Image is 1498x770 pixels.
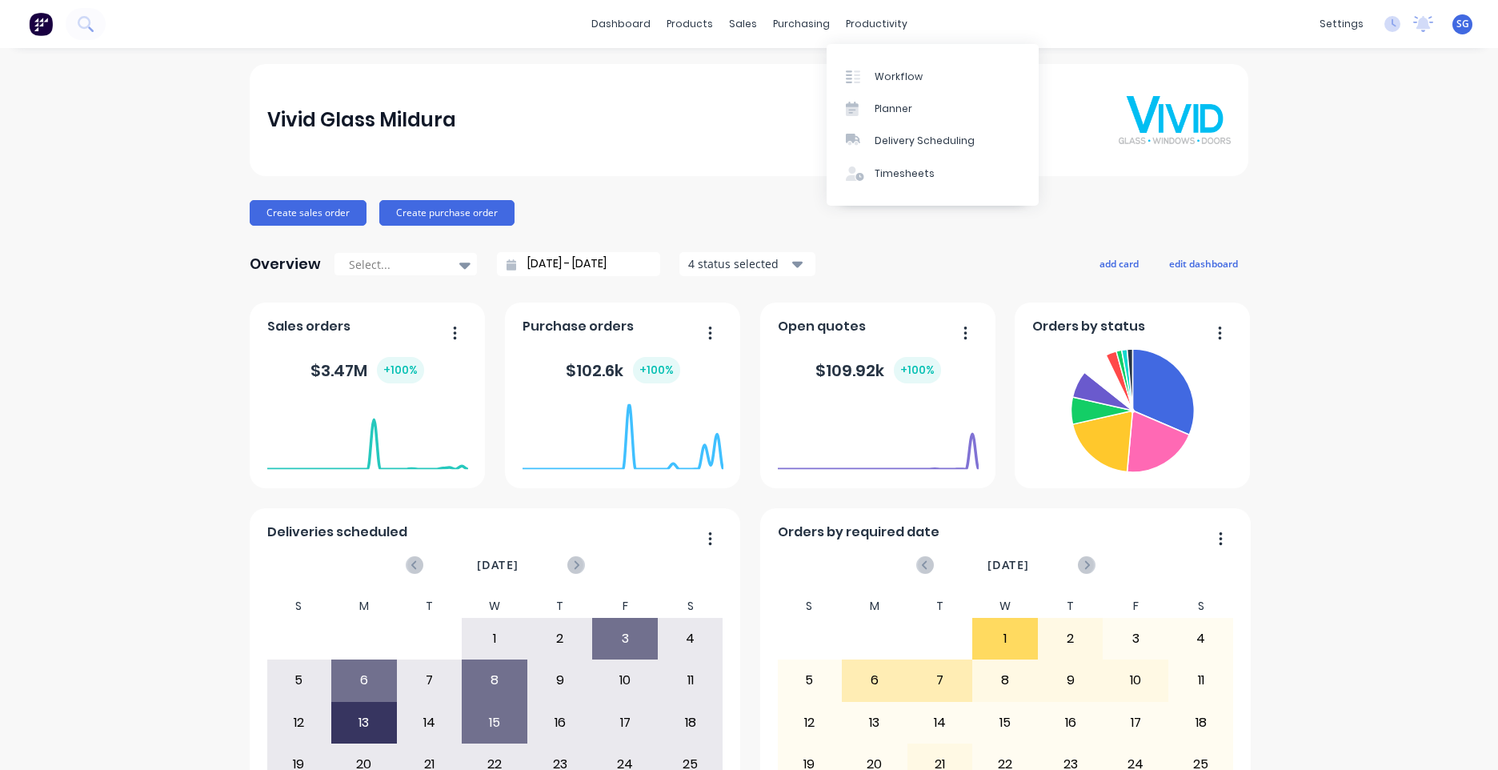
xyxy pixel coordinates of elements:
[659,703,723,743] div: 18
[583,12,659,36] a: dashboard
[987,556,1029,574] span: [DATE]
[908,703,972,743] div: 14
[894,357,941,383] div: + 100 %
[463,703,527,743] div: 15
[398,660,462,700] div: 7
[267,660,331,700] div: 5
[267,703,331,743] div: 12
[659,660,723,700] div: 11
[827,125,1039,157] a: Delivery Scheduling
[1103,619,1168,659] div: 3
[1089,253,1149,274] button: add card
[827,158,1039,190] a: Timesheets
[527,595,593,618] div: T
[250,200,366,226] button: Create sales order
[397,595,463,618] div: T
[765,12,838,36] div: purchasing
[1103,660,1168,700] div: 10
[1119,96,1231,144] img: Vivid Glass Mildura
[659,619,723,659] div: 4
[1103,595,1168,618] div: F
[778,703,842,743] div: 12
[827,60,1039,92] a: Workflow
[875,70,923,84] div: Workflow
[332,660,396,700] div: 6
[907,595,973,618] div: T
[1103,703,1168,743] div: 17
[523,317,634,336] span: Purchase orders
[721,12,765,36] div: sales
[843,703,907,743] div: 13
[1456,17,1469,31] span: SG
[777,595,843,618] div: S
[267,317,350,336] span: Sales orders
[875,166,935,181] div: Timesheets
[778,317,866,336] span: Open quotes
[379,200,515,226] button: Create purchase order
[593,703,657,743] div: 17
[377,357,424,383] div: + 100 %
[838,12,915,36] div: productivity
[1169,703,1233,743] div: 18
[973,660,1037,700] div: 8
[1038,595,1103,618] div: T
[1039,619,1103,659] div: 2
[593,619,657,659] div: 3
[633,357,680,383] div: + 100 %
[310,357,424,383] div: $ 3.47M
[973,619,1037,659] div: 1
[875,102,912,116] div: Planner
[659,12,721,36] div: products
[1039,660,1103,700] div: 9
[463,619,527,659] div: 1
[972,595,1038,618] div: W
[462,595,527,618] div: W
[332,703,396,743] div: 13
[827,93,1039,125] a: Planner
[528,703,592,743] div: 16
[1159,253,1248,274] button: edit dashboard
[688,255,789,272] div: 4 status selected
[875,134,975,148] div: Delivery Scheduling
[1032,317,1145,336] span: Orders by status
[1169,619,1233,659] div: 4
[658,595,723,618] div: S
[679,252,815,276] button: 4 status selected
[267,104,456,136] div: Vivid Glass Mildura
[592,595,658,618] div: F
[973,703,1037,743] div: 15
[266,595,332,618] div: S
[331,595,397,618] div: M
[528,619,592,659] div: 2
[815,357,941,383] div: $ 109.92k
[528,660,592,700] div: 9
[1039,703,1103,743] div: 16
[398,703,462,743] div: 14
[778,660,842,700] div: 5
[842,595,907,618] div: M
[463,660,527,700] div: 8
[1169,660,1233,700] div: 11
[477,556,519,574] span: [DATE]
[843,660,907,700] div: 6
[593,660,657,700] div: 10
[1168,595,1234,618] div: S
[267,523,407,542] span: Deliveries scheduled
[250,248,321,280] div: Overview
[908,660,972,700] div: 7
[29,12,53,36] img: Factory
[566,357,680,383] div: $ 102.6k
[1312,12,1372,36] div: settings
